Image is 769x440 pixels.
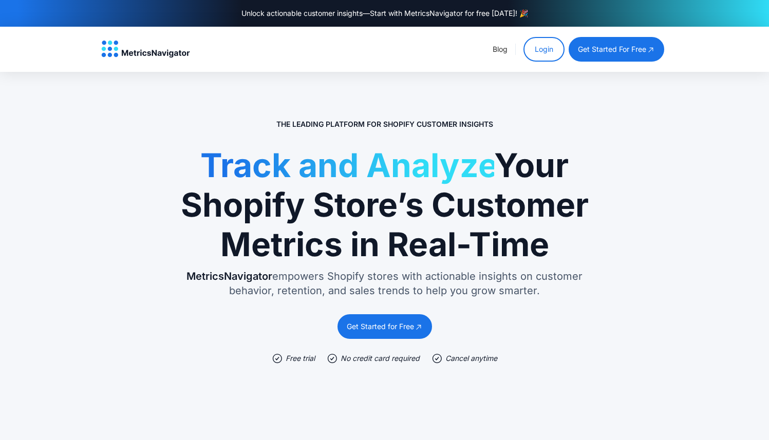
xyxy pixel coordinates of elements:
a: Login [523,37,565,62]
div: No credit card required [341,353,420,364]
div: Unlock actionable customer insights—Start with MetricsNavigator for free [DATE]! 🎉 [241,8,528,18]
p: empowers Shopify stores with actionable insights on customer behavior, retention, and sales trend... [179,269,590,298]
img: check [327,353,337,364]
span: MetricsNavigator [186,270,272,282]
img: open [647,45,655,54]
img: check [272,353,283,364]
a: home [101,41,190,58]
img: MetricsNavigator [101,41,190,58]
div: Cancel anytime [445,353,497,364]
div: Free trial [286,353,315,364]
img: open [415,322,423,331]
div: Get Started for Free [347,321,414,332]
div: get started for free [578,44,646,54]
a: Blog [493,45,508,53]
a: Get Started for Free [337,314,432,339]
img: check [432,353,442,364]
p: The Leading Platform for Shopify Customer Insights [276,119,493,129]
a: get started for free [569,37,664,62]
h1: Your Shopify Store’s Customer Metrics in Real-Time [179,146,590,264]
span: Track and Analyze [200,145,494,185]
